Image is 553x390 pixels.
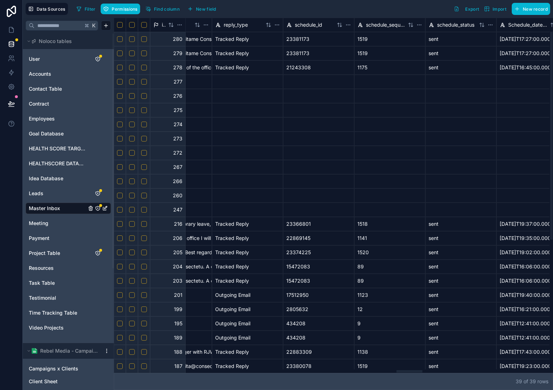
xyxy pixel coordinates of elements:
button: Select row [129,79,135,85]
div: Outgoing Email [212,302,283,316]
div: 23374225 [283,245,354,260]
button: Select row [117,278,123,284]
button: Select row [141,235,147,241]
div: User [26,53,111,65]
a: Goal Database [29,130,86,137]
div: 216 [150,217,186,231]
button: Select row [129,107,135,113]
span: Leads [29,190,43,197]
button: Select row [129,136,135,141]
div: Tracked Reply [212,217,283,231]
div: Leads [26,188,111,199]
div: Tracked Reply [212,32,283,46]
span: Accounts [29,70,51,78]
button: Select row [129,221,135,227]
div: 22869145 [283,231,354,245]
div: Outgoing Email [212,288,283,302]
div: 23366801 [283,217,354,231]
button: Select row [117,292,123,298]
button: Google Sheets logoRebel Media - Campaign Analytics [26,346,101,356]
span: Goal Database [29,130,64,137]
div: sent [425,217,496,231]
span: id [162,21,165,28]
div: 204 [150,260,186,274]
div: HEALTH SCORE TARGET [26,143,111,154]
div: 280 [150,32,186,46]
span: 39 [516,378,522,384]
div: sent [425,260,496,274]
span: Find column [154,6,180,12]
a: Resources [29,265,86,272]
div: sent [425,302,496,316]
button: Select row [141,335,147,341]
div: 1123 [354,288,425,302]
div: sent [425,331,496,345]
span: User [29,55,40,63]
div: 189 [150,331,186,345]
div: 278 [150,60,186,75]
a: Payment [29,235,86,242]
div: 187 [150,359,186,373]
span: HEALTHSCORE DATABASE [29,160,86,167]
div: 434208 [283,331,354,345]
span: 39 [530,378,536,384]
a: Client Sheet [29,378,94,385]
button: Select row [141,164,147,170]
div: Idea Database [26,173,111,184]
span: New field [196,6,216,12]
button: Permissions [101,4,140,14]
button: Import [482,3,509,15]
button: Select all [129,22,135,28]
button: Select row [129,264,135,269]
div: Video Projects [26,322,111,333]
div: 267 [150,160,186,174]
button: Select row [117,264,123,269]
span: reply_type [224,21,248,28]
button: Select row [129,250,135,255]
a: Contract [29,100,86,107]
span: Permissions [112,6,137,12]
button: Select row [141,50,147,56]
button: Select row [141,306,147,312]
button: Select row [117,107,123,113]
div: id [150,18,186,32]
div: 9 [354,331,425,345]
div: 203 [150,274,186,288]
span: Master Inbox [29,205,60,212]
a: Testimonial [29,294,86,301]
div: Task Table [26,277,111,289]
button: Select row [129,50,135,56]
button: Select row [141,321,147,326]
div: sent [425,274,496,288]
button: Select row [129,122,135,127]
span: K [91,23,96,28]
div: 17512950 [283,288,354,302]
div: 1138 [354,345,425,359]
button: Select row [129,321,135,326]
button: Select row [117,207,123,213]
button: Select row [117,335,123,341]
div: Tracked Reply [212,359,283,373]
div: Campaigns x Clients [26,363,111,374]
span: Export [465,6,479,12]
button: Select row [117,193,123,198]
div: schedule_status [425,18,496,32]
div: 23381173 [283,32,354,46]
div: Resources [26,262,111,274]
button: Select row [129,235,135,241]
div: 272 [150,146,186,160]
button: Select row [129,193,135,198]
a: Meeting [29,220,86,227]
div: sent [425,231,496,245]
button: Select row [117,235,123,241]
button: Select row [129,292,135,298]
img: Google Sheets logo [32,348,37,354]
button: Select row [129,335,135,341]
div: 275 [150,103,186,117]
a: Time Tracking Table [29,309,86,316]
div: Tracked Reply [212,245,283,260]
button: Select row [117,150,123,156]
button: Select row [141,207,147,213]
span: Employees [29,115,55,122]
a: Task Table [29,279,86,287]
